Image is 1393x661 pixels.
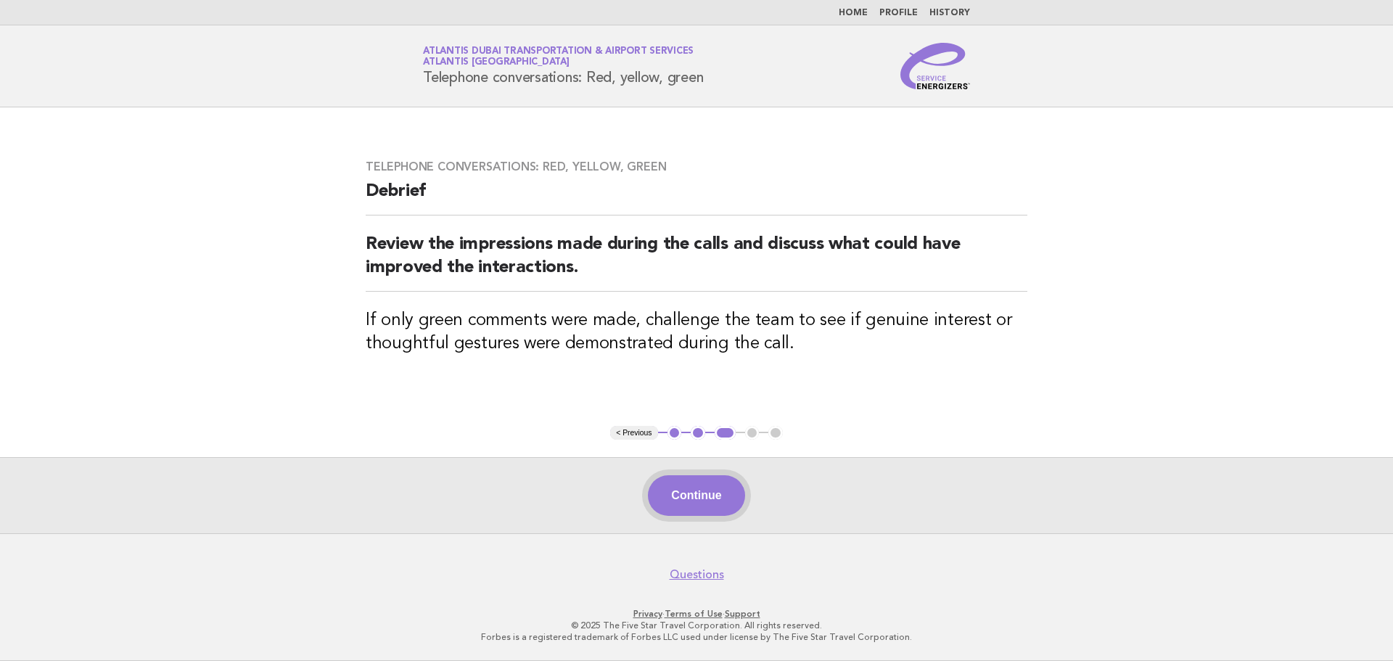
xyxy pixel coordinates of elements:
a: Privacy [633,609,662,619]
p: Forbes is a registered trademark of Forbes LLC used under license by The Five Star Travel Corpora... [252,631,1141,643]
h3: If only green comments were made, challenge the team to see if genuine interest or thoughtful ges... [366,309,1027,356]
a: Profile [879,9,918,17]
button: 2 [691,426,705,440]
button: 1 [667,426,682,440]
img: Service Energizers [900,43,970,89]
a: Home [839,9,868,17]
a: History [929,9,970,17]
p: © 2025 The Five Star Travel Corporation. All rights reserved. [252,620,1141,631]
a: Terms of Use [665,609,723,619]
h2: Review the impressions made during the calls and discuss what could have improved the interactions. [366,233,1027,292]
h2: Debrief [366,180,1027,215]
h3: Telephone conversations: Red, yellow, green [366,160,1027,174]
h1: Telephone conversations: Red, yellow, green [423,47,703,85]
button: < Previous [610,426,657,440]
span: Atlantis [GEOGRAPHIC_DATA] [423,58,570,67]
a: Atlantis Dubai Transportation & Airport ServicesAtlantis [GEOGRAPHIC_DATA] [423,46,694,67]
a: Questions [670,567,724,582]
button: 3 [715,426,736,440]
a: Support [725,609,760,619]
p: · · [252,608,1141,620]
button: Continue [648,475,744,516]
